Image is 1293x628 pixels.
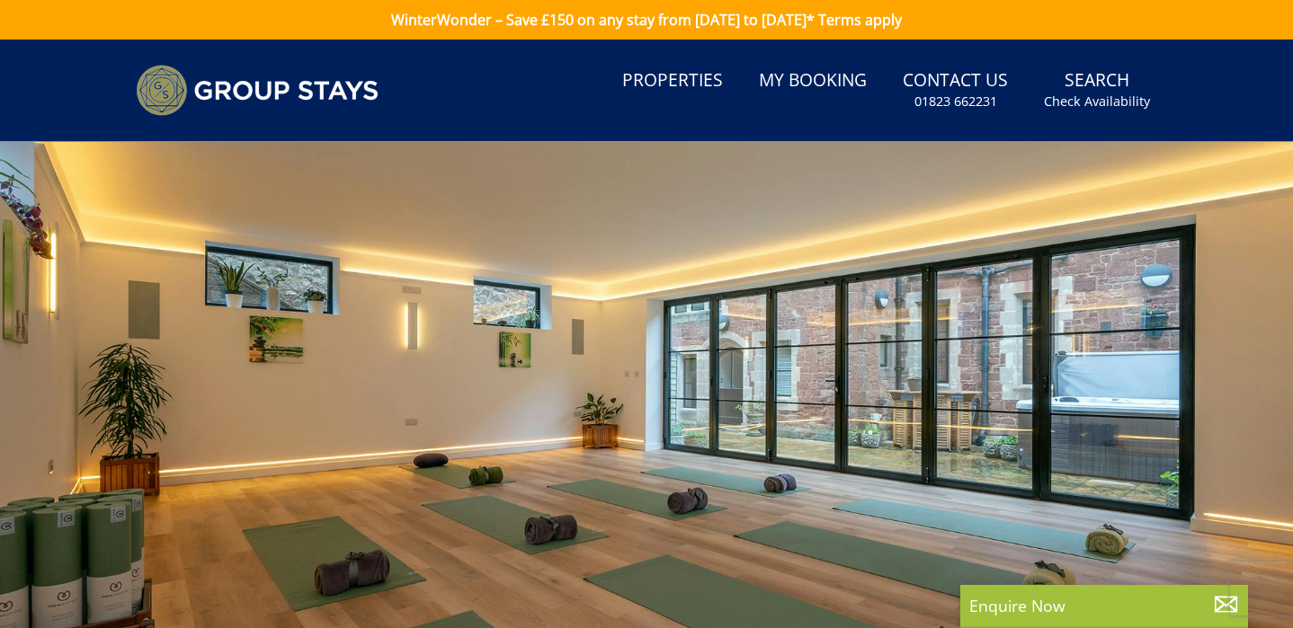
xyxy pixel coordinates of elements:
[1037,61,1157,119] a: SearchCheck Availability
[969,594,1239,617] p: Enquire Now
[615,61,730,102] a: Properties
[914,93,997,111] small: 01823 662231
[896,61,1015,119] a: Contact Us01823 662231
[1044,93,1150,111] small: Check Availability
[136,65,379,116] img: Group Stays
[752,61,874,102] a: My Booking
